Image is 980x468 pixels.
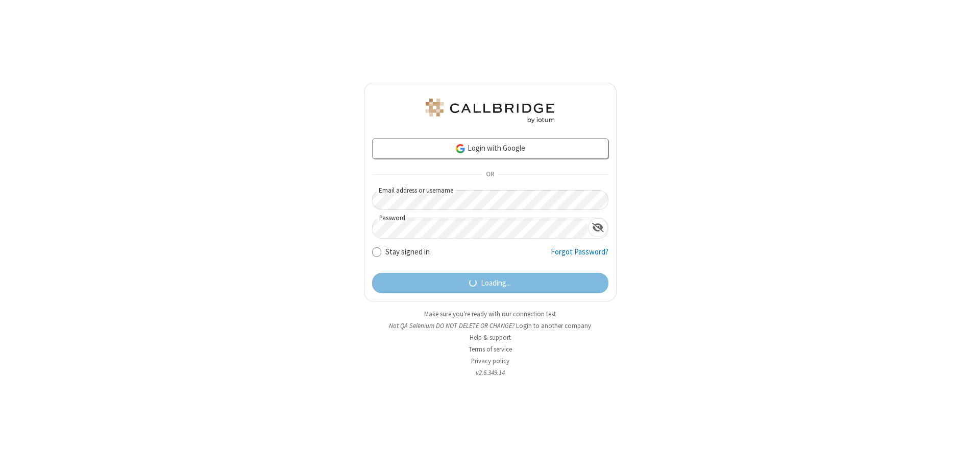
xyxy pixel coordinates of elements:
[471,357,509,365] a: Privacy policy
[373,218,588,238] input: Password
[551,246,608,266] a: Forgot Password?
[516,321,591,331] button: Login to another company
[482,168,498,182] span: OR
[364,368,617,378] li: v2.6.349.14
[364,321,617,331] li: Not QA Selenium DO NOT DELETE OR CHANGE?
[372,138,608,159] a: Login with Google
[588,218,608,237] div: Show password
[954,441,972,461] iframe: Chat
[424,99,556,123] img: QA Selenium DO NOT DELETE OR CHANGE
[385,246,430,258] label: Stay signed in
[469,345,512,354] a: Terms of service
[455,143,466,154] img: google-icon.png
[372,273,608,293] button: Loading...
[481,277,511,289] span: Loading...
[470,333,511,342] a: Help & support
[424,310,556,318] a: Make sure you're ready with our connection test
[372,190,608,210] input: Email address or username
